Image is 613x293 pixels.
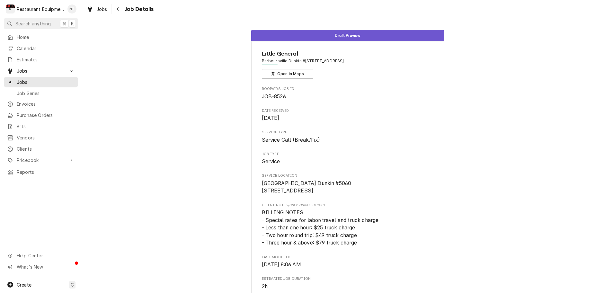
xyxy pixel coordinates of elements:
button: Navigate back [113,4,123,14]
span: Vendors [17,134,75,141]
span: Service Location [262,173,434,178]
a: Invoices [4,99,78,109]
a: Jobs [84,4,110,14]
span: Job Type [262,152,434,157]
a: Calendar [4,43,78,54]
span: Service [262,158,280,164]
span: Name [262,49,434,58]
a: Vendors [4,132,78,143]
span: Job Details [123,5,154,13]
span: Address [262,58,434,64]
a: Go to Jobs [4,66,78,76]
span: Jobs [17,67,65,74]
span: Estimated Job Duration [262,276,434,281]
a: Go to What's New [4,262,78,272]
span: Roopairs Job ID [262,86,434,92]
button: Search anything⌘K [4,18,78,29]
div: Status [251,30,444,41]
div: Roopairs Job ID [262,86,434,100]
div: Job Type [262,152,434,165]
span: Jobs [96,6,107,13]
span: Service Type [262,130,434,135]
span: Invoices [17,101,75,107]
span: 2h [262,283,268,289]
span: Last Modified [262,261,434,269]
span: ⌘ [62,20,67,27]
span: Bills [17,123,75,130]
div: Restaurant Equipment Diagnostics [17,6,64,13]
span: Roopairs Job ID [262,93,434,101]
span: Draft Preview [335,33,360,38]
span: Purchase Orders [17,112,75,119]
span: [DATE] [262,115,280,121]
div: Date Received [262,108,434,122]
div: Estimated Job Duration [262,276,434,290]
span: Jobs [17,79,75,85]
span: C [71,281,74,288]
span: [GEOGRAPHIC_DATA] Dunkin #5060 [STREET_ADDRESS] [262,180,351,194]
span: Job Type [262,158,434,165]
span: Pricebook [17,157,65,164]
a: Jobs [4,77,78,87]
span: BILLING NOTES - Special rates for labor/travel and truck charge - Less than one hour: $25 truck c... [262,209,379,246]
a: Job Series [4,88,78,99]
a: Purchase Orders [4,110,78,120]
a: Go to Pricebook [4,155,78,165]
span: [DATE] 8:06 AM [262,262,301,268]
span: Home [17,34,75,40]
span: Date Received [262,108,434,113]
span: Estimates [17,56,75,63]
a: Bills [4,121,78,132]
span: (Only Visible to You) [288,203,324,207]
span: Client Notes [262,203,434,208]
span: Date Received [262,114,434,122]
a: Estimates [4,54,78,65]
span: Reports [17,169,75,175]
span: What's New [17,263,74,270]
div: Service Location [262,173,434,195]
span: Search anything [15,20,51,27]
span: Estimated Job Duration [262,283,434,290]
span: Job Series [17,90,75,97]
div: Last Modified [262,255,434,269]
a: Go to Help Center [4,250,78,261]
div: Nick Tussey's Avatar [67,4,76,13]
div: Restaurant Equipment Diagnostics's Avatar [6,4,15,13]
a: Home [4,32,78,42]
span: Service Type [262,136,434,144]
span: Create [17,282,31,288]
div: [object Object] [262,203,434,247]
button: Open in Maps [262,69,313,79]
a: Reports [4,167,78,177]
div: Service Type [262,130,434,144]
span: [object Object] [262,209,434,247]
span: JOB-8526 [262,93,286,100]
span: Service Location [262,180,434,195]
span: Service Call (Break/Fix) [262,137,320,143]
span: Clients [17,146,75,152]
div: R [6,4,15,13]
div: Client Information [262,49,434,79]
span: Help Center [17,252,74,259]
a: Clients [4,144,78,154]
span: Calendar [17,45,75,52]
span: K [71,20,74,27]
div: NT [67,4,76,13]
span: Last Modified [262,255,434,260]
